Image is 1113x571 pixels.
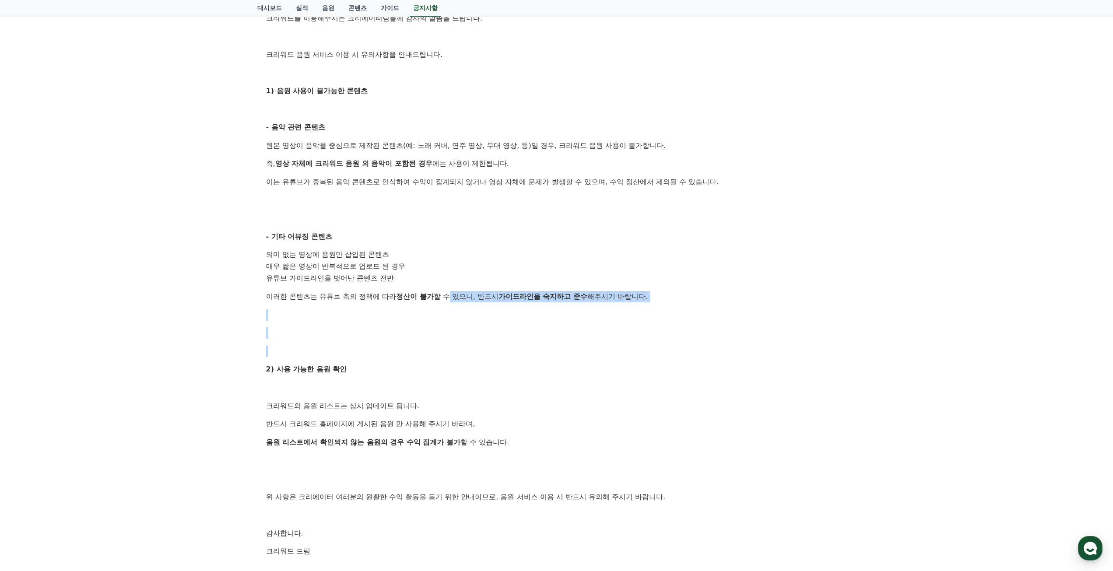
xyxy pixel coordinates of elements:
[266,140,847,151] p: 원본 영상이 음악을 중심으로 제작된 콘텐츠(예: 노래 커버, 연주 영상, 무대 영상, 등)일 경우, 크리워드 음원 사용이 불가합니다.
[266,13,847,24] p: 크리워드를 이용해주시는 크리에이터님들께 감사의 말씀을 드립니다.
[28,291,33,298] span: 홈
[266,418,847,430] p: 반드시 크리워드 홈페이지에 게시된 음원 만 사용해 주시기 바라며,
[266,49,847,60] p: 크리워드 음원 서비스 이용 시 유의사항을 안내드립니다.
[266,176,847,188] p: 이는 유튜브가 중복된 음악 콘텐츠로 인식하여 수익이 집계되지 않거나 영상 자체에 문제가 발생할 수 있으며, 수익 정산에서 제외될 수 있습니다.
[266,528,847,539] p: 감사합니다.
[113,277,168,299] a: 설정
[266,291,847,302] p: 이러한 콘텐츠는 유튜브 측의 정책에 따라 할 수 있으니, 반드시 해주시기 바랍니다.
[266,232,332,241] strong: - 기타 어뷰징 콘텐츠
[266,546,847,557] p: 크리워드 드림
[135,291,146,298] span: 설정
[266,438,461,446] strong: 음원 리스트에서 확인되지 않는 음원의 경우 수익 집계가 불가
[266,273,847,284] li: 유튜브 가이드라인을 벗어난 콘텐츠 전반
[266,261,847,273] li: 매우 짧은 영상이 반복적으로 업로드 된 경우
[266,123,325,131] strong: - 음악 관련 콘텐츠
[58,277,113,299] a: 대화
[266,491,847,503] p: 위 사항은 크리에이터 여러분의 원활한 수익 활동을 돕기 위한 안내이므로, 음원 서비스 이용 시 반드시 유의해 주시기 바랍니다.
[266,158,847,169] p: 즉, 에는 사용이 제한됩니다.
[266,365,347,373] strong: 2) 사용 가능한 음원 확인
[266,400,847,412] p: 크리워드의 음원 리스트는 상시 업데이트 됩니다.
[275,159,432,168] strong: 영상 자체에 크리워드 음원 외 음악이 포함된 경우
[499,292,587,301] strong: 가이드라인을 숙지하고 준수
[266,87,368,95] strong: 1) 음원 사용이 불가능한 콘텐츠
[396,292,434,301] strong: 정산이 불가
[3,277,58,299] a: 홈
[80,291,91,298] span: 대화
[266,249,847,261] li: 의미 없는 영상에 음원만 삽입된 콘텐츠
[266,437,847,448] p: 할 수 있습니다.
